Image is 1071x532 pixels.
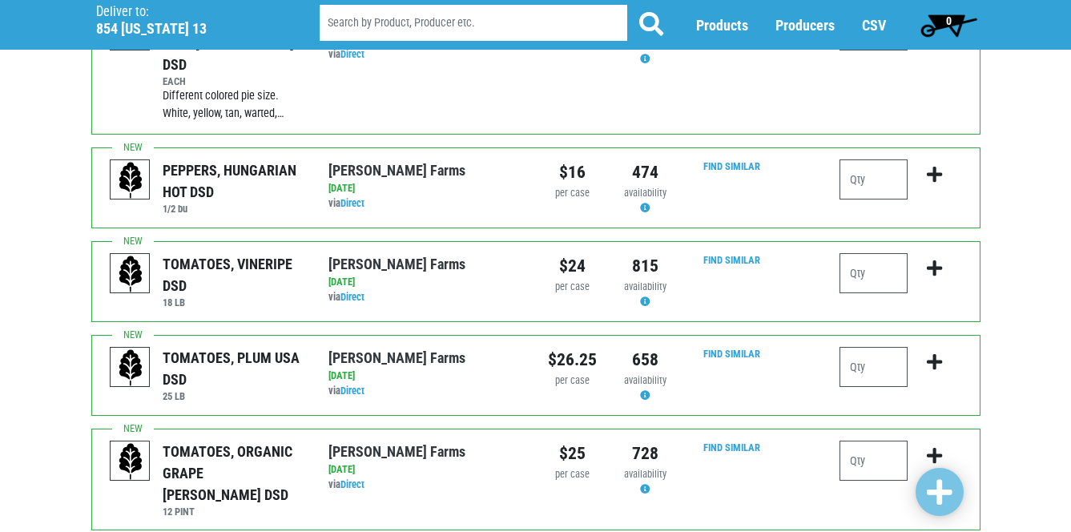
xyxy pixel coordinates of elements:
div: via [328,196,523,212]
div: $16 [548,159,597,185]
img: placeholder-variety-43d6402dacf2d531de610a020419775a.svg [111,254,151,294]
span: availability [624,187,666,199]
a: Find Similar [703,348,760,360]
div: $25 [548,441,597,466]
div: [DATE] [328,369,523,384]
a: Direct [340,385,364,397]
p: Deliver to: [96,4,279,20]
div: [DATE] [328,275,523,290]
a: [PERSON_NAME] Farms [328,443,465,460]
div: via [328,384,523,399]
a: CSV [862,17,886,34]
img: placeholder-variety-43d6402dacf2d531de610a020419775a.svg [111,160,151,200]
a: Direct [340,478,364,490]
div: TOMATOES, ORGANIC GRAPE [PERSON_NAME] DSD [163,441,304,506]
a: Products [696,17,748,34]
a: Producers [775,17,835,34]
div: 815 [621,253,670,279]
img: placeholder-variety-43d6402dacf2d531de610a020419775a.svg [111,441,151,482]
span: availability [624,280,666,292]
h6: EACH [163,75,304,87]
h6: 18 LB [163,296,304,308]
div: 658 [621,347,670,373]
div: Different colored pie size. White, yellow, tan, warted, [163,87,304,122]
span: … [277,107,284,120]
div: per case [548,467,597,482]
div: via [328,47,523,62]
input: Qty [839,159,908,199]
span: 0 [946,14,952,27]
a: [PERSON_NAME] Farms [328,162,465,179]
img: placeholder-variety-43d6402dacf2d531de610a020419775a.svg [111,348,151,388]
a: Find Similar [703,441,760,453]
a: Find Similar [703,160,760,172]
a: Direct [340,48,364,60]
span: availability [624,374,666,386]
div: per case [548,280,597,295]
input: Qty [839,253,908,293]
a: [PERSON_NAME] Farms [328,256,465,272]
a: 0 [913,9,984,41]
div: [DATE] [328,181,523,196]
div: via [328,478,523,493]
div: per case [548,373,597,389]
div: via [328,290,523,305]
input: Search by Product, Producer etc. [320,5,627,41]
div: 474 [621,159,670,185]
h6: 12 PINT [163,506,304,518]
span: availability [624,468,666,480]
div: PEPPERS, HUNGARIAN HOT DSD [163,159,304,203]
input: Qty [839,347,908,387]
input: Qty [839,441,908,481]
div: 728 [621,441,670,466]
h6: 1/2 bu [163,203,304,215]
a: Direct [340,291,364,303]
a: Direct [340,197,364,209]
h6: 25 LB [163,390,304,402]
div: $24 [548,253,597,279]
a: Find Similar [703,254,760,266]
div: $26.25 [548,347,597,373]
h5: 854 [US_STATE] 13 [96,20,279,38]
div: per case [548,186,597,201]
div: [DATE] [328,462,523,478]
a: [PERSON_NAME] Farms [328,349,465,366]
div: TOMATOES, PLUM USA DSD [163,347,304,390]
div: TOMATOES, VINERIPE DSD [163,253,304,296]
